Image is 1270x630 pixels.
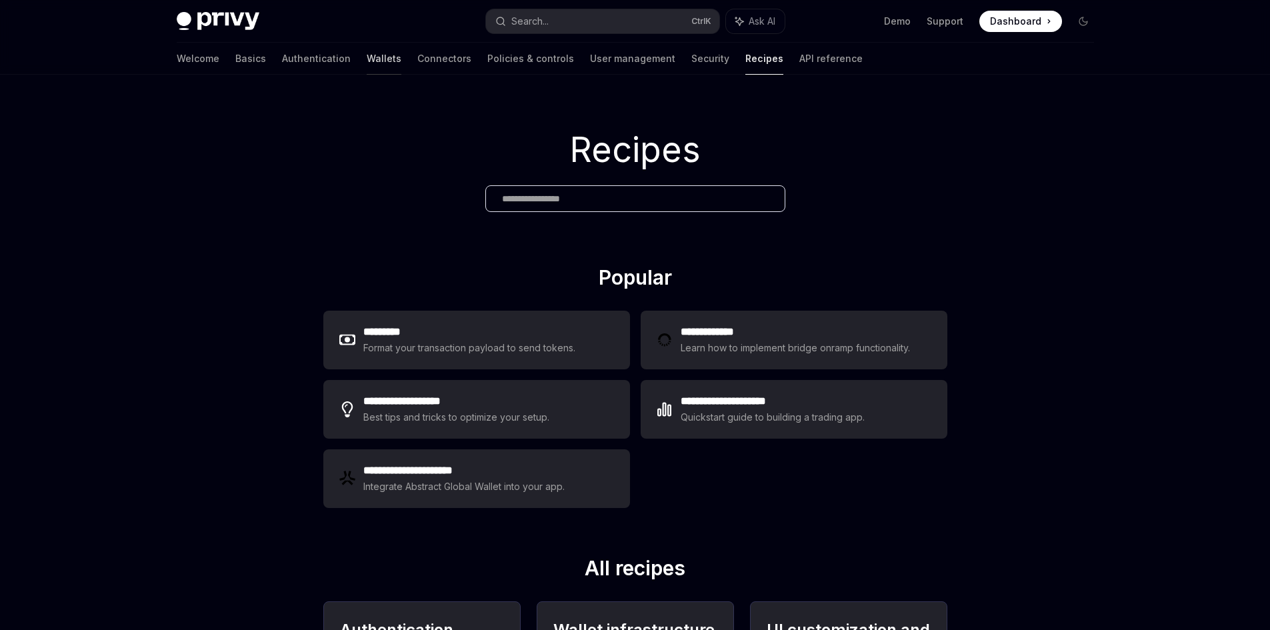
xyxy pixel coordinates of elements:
a: **** ****Format your transaction payload to send tokens. [323,311,630,369]
button: Ask AI [726,9,785,33]
div: Format your transaction payload to send tokens. [363,340,576,356]
a: **** **** ***Learn how to implement bridge onramp functionality. [641,311,947,369]
div: Best tips and tricks to optimize your setup. [363,409,551,425]
a: Support [927,15,963,28]
button: Search...CtrlK [486,9,719,33]
span: Dashboard [990,15,1041,28]
span: Ask AI [749,15,775,28]
a: Basics [235,43,266,75]
h2: All recipes [323,556,947,585]
a: Security [691,43,729,75]
a: Connectors [417,43,471,75]
a: Authentication [282,43,351,75]
a: Welcome [177,43,219,75]
a: API reference [799,43,863,75]
img: dark logo [177,12,259,31]
a: Dashboard [979,11,1062,32]
a: User management [590,43,675,75]
span: Ctrl K [691,16,711,27]
div: Quickstart guide to building a trading app. [681,409,865,425]
a: Wallets [367,43,401,75]
div: Integrate Abstract Global Wallet into your app. [363,479,566,495]
h2: Popular [323,265,947,295]
a: Recipes [745,43,783,75]
div: Search... [511,13,549,29]
a: Demo [884,15,911,28]
a: Policies & controls [487,43,574,75]
div: Learn how to implement bridge onramp functionality. [681,340,914,356]
button: Toggle dark mode [1073,11,1094,32]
